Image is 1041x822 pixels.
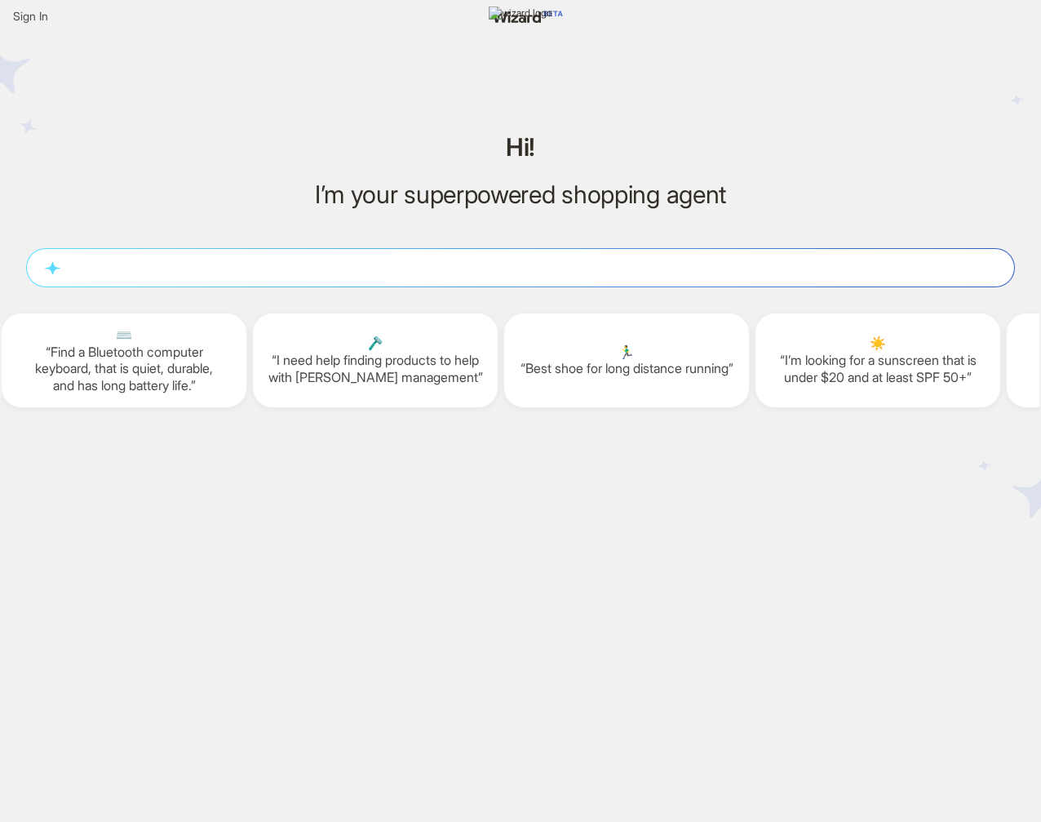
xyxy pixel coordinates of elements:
[517,344,736,361] span: 🏃‍♂️
[489,7,552,137] img: wizard logo
[315,134,726,161] h1: Hi!
[13,9,48,24] span: Sign In
[504,313,749,407] div: 🏃‍♂️Best shoe for long distance running
[266,352,485,386] q: I need help finding products to help with [PERSON_NAME] management
[517,360,736,377] q: Best shoe for long distance running
[15,327,233,344] span: ⌨️
[315,181,726,208] h2: I’m your superpowered shopping agent
[15,344,233,394] q: Find a Bluetooth computer keyboard, that is quiet, durable, and has long battery life.
[2,313,246,407] div: ⌨️Find a Bluetooth computer keyboard, that is quiet, durable, and has long battery life.
[769,352,987,386] q: I’m looking for a sunscreen that is under $20 and at least SPF 50+
[253,313,498,407] div: 🪒I need help finding products to help with [PERSON_NAME] management
[7,7,55,26] button: Sign In
[755,313,1000,407] div: ☀️I’m looking for a sunscreen that is under $20 and at least SPF 50+
[769,335,987,352] span: ☀️
[266,335,485,352] span: 🪒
